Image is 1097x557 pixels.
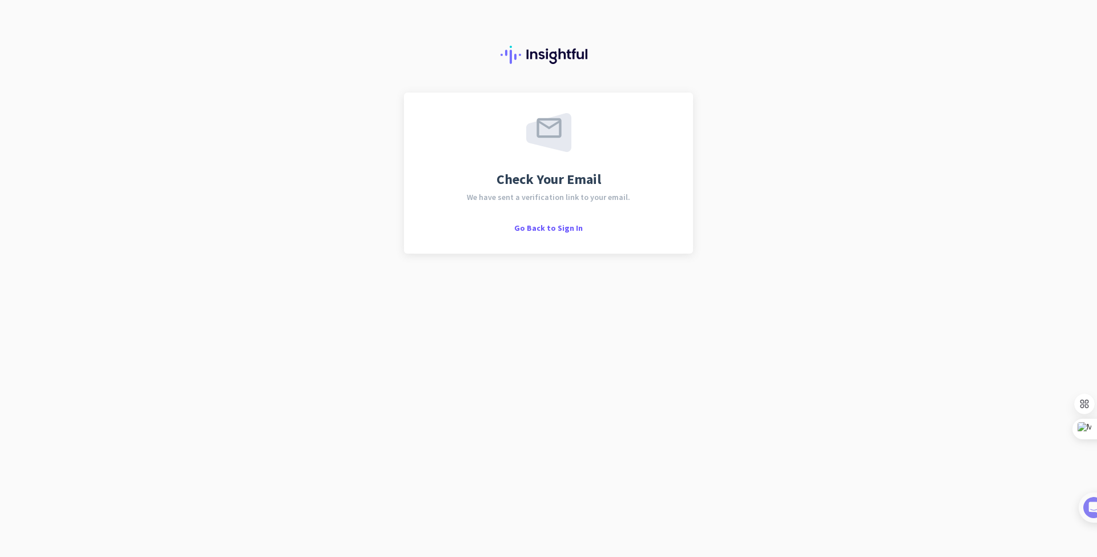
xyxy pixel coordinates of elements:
img: Insightful [501,46,596,64]
img: email-sent [526,113,571,152]
span: Check Your Email [497,173,601,186]
span: Go Back to Sign In [514,223,583,233]
span: We have sent a verification link to your email. [467,193,630,201]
